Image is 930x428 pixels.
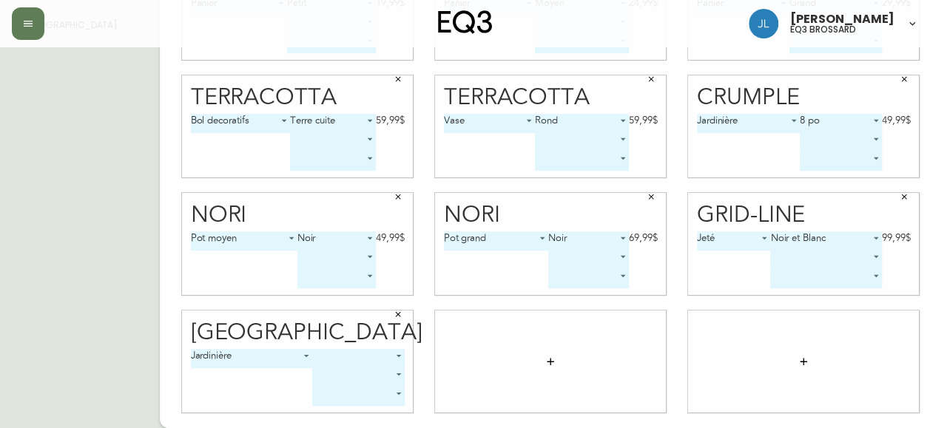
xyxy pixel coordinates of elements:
div: 59,99$ [376,114,405,127]
div: Terre cuite [290,114,376,133]
img: logo [438,10,493,34]
div: Noir [548,231,629,251]
div: Rond [535,114,629,133]
span: [PERSON_NAME] [790,13,894,25]
div: Jeté [697,231,771,251]
div: Terracotta [444,86,658,109]
div: Grid-Line [697,204,911,227]
div: 49,99$ [882,114,911,127]
h5: eq3 brossard [790,25,856,34]
div: 49,99$ [376,231,405,245]
div: Noir et Blanc [770,231,881,251]
div: Crumple [697,86,911,109]
img: 4c684eb21b92554db63a26dcce857022 [749,9,778,38]
div: Nori [444,204,658,227]
div: Vase [444,114,536,133]
div: Nori [191,204,405,227]
div: Terracotta [191,86,405,109]
div: Jardinière [191,349,312,368]
div: Jardinière [697,114,800,133]
div: 69,99$ [629,231,658,245]
div: 59,99$ [629,114,658,127]
div: 8 po [800,114,882,133]
div: Noir [297,231,376,251]
div: Pot grand [444,231,548,251]
div: [GEOGRAPHIC_DATA] [191,322,405,344]
div: Bol decoratifs [191,114,291,133]
div: Pot moyen [191,231,297,251]
div: 99,99$ [882,231,911,245]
